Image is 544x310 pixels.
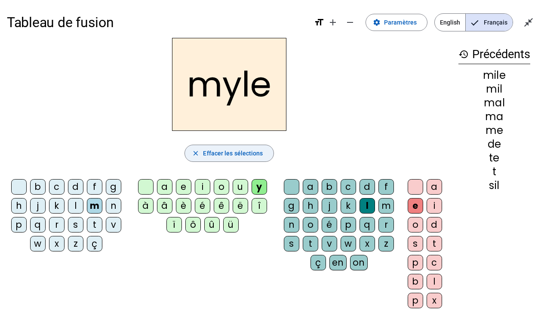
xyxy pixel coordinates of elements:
[284,198,299,214] div: g
[384,17,417,28] span: Paramètres
[408,274,423,289] div: b
[427,236,442,251] div: t
[106,179,121,195] div: g
[408,236,423,251] div: s
[214,179,229,195] div: o
[378,217,394,232] div: r
[172,38,286,131] h2: myle
[49,217,65,232] div: r
[427,255,442,270] div: c
[214,198,229,214] div: ê
[458,125,530,136] div: me
[458,98,530,108] div: mal
[328,17,338,28] mat-icon: add
[427,179,442,195] div: a
[303,236,318,251] div: t
[523,17,534,28] mat-icon: close_fullscreen
[341,198,356,214] div: k
[458,167,530,177] div: t
[378,179,394,195] div: f
[458,49,469,59] mat-icon: history
[427,274,442,289] div: l
[427,217,442,232] div: d
[350,255,368,270] div: on
[434,13,513,31] mat-button-toggle-group: Language selection
[106,217,121,232] div: v
[49,179,65,195] div: c
[366,14,427,31] button: Paramètres
[303,217,318,232] div: o
[68,217,83,232] div: s
[322,179,337,195] div: b
[204,217,220,232] div: û
[378,198,394,214] div: m
[373,19,381,26] mat-icon: settings
[30,217,46,232] div: q
[303,198,318,214] div: h
[11,198,27,214] div: h
[49,236,65,251] div: x
[30,236,46,251] div: w
[310,255,326,270] div: ç
[408,293,423,308] div: p
[138,198,154,214] div: à
[341,236,356,251] div: w
[87,236,102,251] div: ç
[360,236,375,251] div: x
[322,198,337,214] div: j
[157,198,172,214] div: â
[195,179,210,195] div: i
[329,255,347,270] div: en
[185,217,201,232] div: ô
[408,255,423,270] div: p
[341,179,356,195] div: c
[49,198,65,214] div: k
[87,198,102,214] div: m
[203,148,263,158] span: Effacer les sélections
[341,14,359,31] button: Diminuer la taille de la police
[458,153,530,163] div: te
[360,198,375,214] div: l
[458,70,530,81] div: mile
[458,45,530,64] h3: Précédents
[106,198,121,214] div: n
[303,179,318,195] div: a
[184,145,274,162] button: Effacer les sélections
[324,14,341,31] button: Augmenter la taille de la police
[252,198,267,214] div: î
[360,179,375,195] div: d
[195,198,210,214] div: é
[466,14,513,31] span: Français
[458,84,530,94] div: mil
[157,179,172,195] div: a
[176,198,191,214] div: è
[233,179,248,195] div: u
[87,179,102,195] div: f
[192,149,200,157] mat-icon: close
[11,217,27,232] div: p
[7,9,307,36] h1: Tableau de fusion
[435,14,465,31] span: English
[427,198,442,214] div: i
[345,17,355,28] mat-icon: remove
[68,198,83,214] div: l
[378,236,394,251] div: z
[284,217,299,232] div: n
[520,14,537,31] button: Quitter le plein écran
[408,217,423,232] div: o
[284,236,299,251] div: s
[87,217,102,232] div: t
[458,180,530,191] div: sil
[233,198,248,214] div: ë
[166,217,182,232] div: ï
[314,17,324,28] mat-icon: format_size
[322,236,337,251] div: v
[176,179,191,195] div: e
[458,112,530,122] div: ma
[408,198,423,214] div: e
[68,236,83,251] div: z
[360,217,375,232] div: q
[30,198,46,214] div: j
[252,179,267,195] div: y
[458,139,530,149] div: de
